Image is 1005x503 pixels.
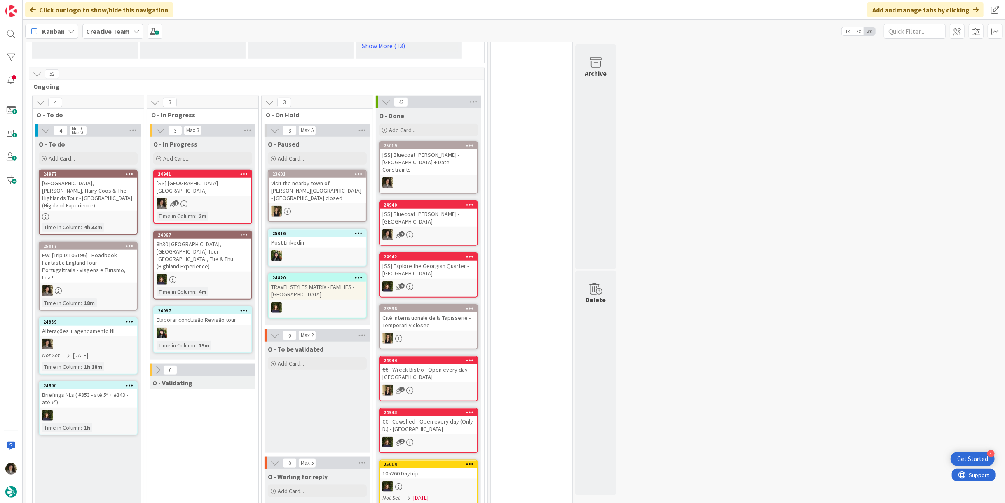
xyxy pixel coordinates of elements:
div: TRAVEL STYLES MATRIX - FAMILIES - [GEOGRAPHIC_DATA] [269,282,366,300]
div: Max 2 [301,333,314,338]
img: MC [382,281,393,292]
div: 249678h30 [GEOGRAPHIC_DATA], [GEOGRAPHIC_DATA] Tour - [GEOGRAPHIC_DATA], Tue & Thu (Highland Expe... [154,231,251,272]
div: SP [380,333,477,344]
div: 4h 33m [82,223,104,232]
span: O - On Hold [266,111,363,119]
div: Time in Column [157,212,195,221]
span: 2x [853,27,864,35]
img: MC [271,302,282,313]
div: MC [40,410,137,421]
span: Support [17,1,37,11]
div: 15m [197,341,211,350]
div: Time in Column [42,223,81,232]
div: 4m [197,287,208,296]
span: Add Card... [278,155,304,162]
div: MS [40,339,137,349]
div: 23601 [272,171,366,177]
span: Ongoing [33,82,474,91]
div: 25017FW: [TripID:106196] - Roadbook - Fantastic England Tour — Portugaltrails - Viagens e Turismo... [40,242,137,283]
div: Open Get Started checklist, remaining modules: 4 [951,452,995,466]
span: 3 [163,98,177,107]
div: 24989Alterações + agendamento NL [40,318,137,336]
span: Add Card... [278,487,304,495]
img: MC [157,274,167,285]
img: SP [271,206,282,217]
a: Show More (13) [359,39,458,52]
span: O - To be validated [268,345,323,353]
div: 24940 [380,201,477,209]
div: MC [380,281,477,292]
div: 24977[GEOGRAPHIC_DATA], [PERSON_NAME], Hairy Coos & The Highlands Tour - [GEOGRAPHIC_DATA] (Highl... [40,170,137,211]
div: 24967 [158,232,251,238]
img: MS [42,285,53,296]
span: O - Waiting for reply [268,473,328,481]
div: 25016Post Linkedin [269,230,366,248]
div: Visit the nearby town of [PERSON_NAME][GEOGRAPHIC_DATA] - [GEOGRAPHIC_DATA] closed [269,178,366,203]
div: 24820 [269,274,366,282]
div: €€ - Wreck Bistro - Open every day - [GEOGRAPHIC_DATA] [380,364,477,382]
img: SP [382,333,393,344]
div: 24941[SS] [GEOGRAPHIC_DATA] - [GEOGRAPHIC_DATA] [154,170,251,196]
span: : [195,341,197,350]
div: 24967 [154,231,251,239]
div: 23601Visit the nearby town of [PERSON_NAME][GEOGRAPHIC_DATA] - [GEOGRAPHIC_DATA] closed [269,170,366,203]
img: MC [382,437,393,447]
span: O - Paused [268,140,299,148]
div: Add and manage tabs by clicking [867,2,984,17]
span: 3 [277,98,291,107]
div: 24944 [380,357,477,364]
span: : [81,362,82,371]
div: Cité Internationale de la Tapisserie - Temporarily closed [380,312,477,331]
span: 0 [283,458,297,468]
span: O - To do [39,140,65,148]
div: 2m [197,212,208,221]
div: Delete [586,295,606,305]
input: Quick Filter... [884,24,946,39]
img: BC [271,250,282,261]
div: 24989 [43,319,137,325]
div: 24990 [40,382,137,389]
div: Time in Column [157,341,195,350]
img: MS [382,177,393,188]
span: 2 [173,200,179,206]
div: 24997 [154,307,251,314]
div: [SS] Explore the Georgian Quarter - [GEOGRAPHIC_DATA] [380,261,477,279]
div: Alterações + agendamento NL [40,326,137,336]
div: 24941 [154,170,251,178]
img: MS [42,339,53,349]
div: 23596Cité Internationale de la Tapisserie - Temporarily closed [380,305,477,331]
div: MS [40,285,137,296]
div: [SS] Bluecoat [PERSON_NAME] - [GEOGRAPHIC_DATA] [380,209,477,227]
div: Time in Column [42,298,81,307]
div: Min 0 [72,126,82,130]
div: 24943 [384,410,477,415]
span: O - To do [37,111,134,119]
span: 42 [394,97,408,107]
span: 2 [399,283,405,289]
div: 24989 [40,318,137,326]
div: 24942 [384,254,477,260]
span: 0 [283,331,297,340]
div: 25016 [269,230,366,237]
i: Not Set [42,352,60,359]
div: 24820TRAVEL STYLES MATRIX - FAMILIES - [GEOGRAPHIC_DATA] [269,274,366,300]
div: 24943 [380,409,477,416]
div: Get Started [957,455,988,463]
div: 8h30 [GEOGRAPHIC_DATA], [GEOGRAPHIC_DATA] Tour - [GEOGRAPHIC_DATA], Tue & Thu (Highland Experience) [154,239,251,272]
div: MC [380,437,477,447]
div: Elaborar conclusão Revisão tour [154,314,251,325]
span: 4 [48,98,62,107]
span: Add Card... [389,126,415,134]
div: SP [380,385,477,396]
div: 4 [987,450,995,457]
div: 24997Elaborar conclusão Revisão tour [154,307,251,325]
span: : [81,423,82,432]
div: 25019 [380,142,477,149]
span: 2 [399,231,405,237]
div: Time in Column [42,362,81,371]
div: MS [380,177,477,188]
img: MS [382,229,393,240]
div: 25019[SS] Bluecoat [PERSON_NAME] - [GEOGRAPHIC_DATA] + Date Constraints [380,142,477,175]
div: Click our logo to show/hide this navigation [25,2,173,17]
img: MS [5,463,17,475]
